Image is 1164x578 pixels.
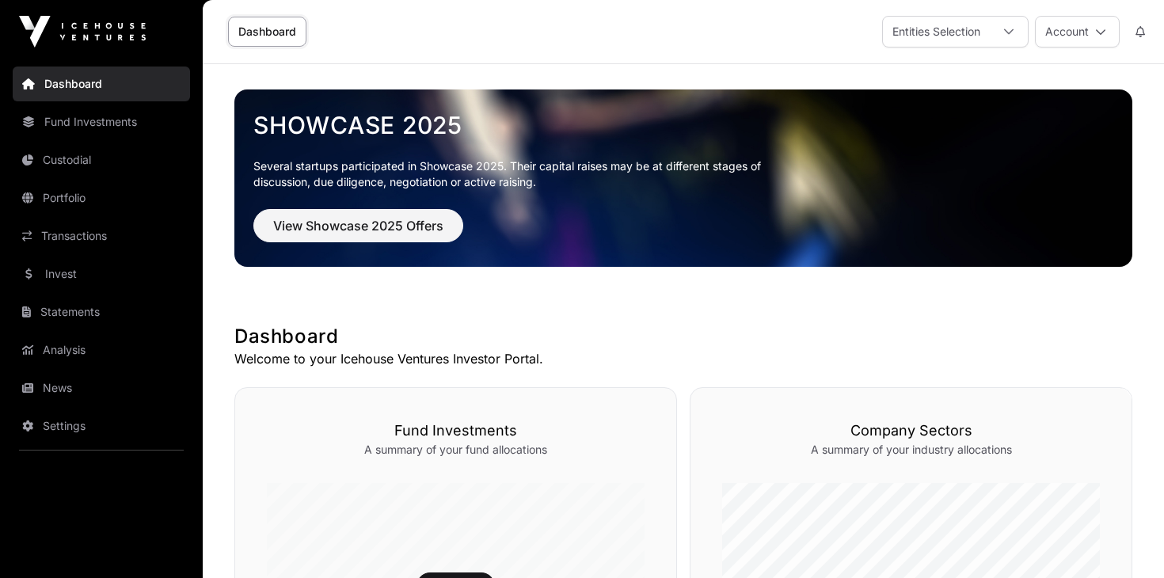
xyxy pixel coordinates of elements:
[722,420,1100,442] h3: Company Sectors
[1035,16,1120,48] button: Account
[234,89,1132,267] img: Showcase 2025
[13,67,190,101] a: Dashboard
[19,16,146,48] img: Icehouse Ventures Logo
[13,257,190,291] a: Invest
[228,17,306,47] a: Dashboard
[13,295,190,329] a: Statements
[234,349,1132,368] p: Welcome to your Icehouse Ventures Investor Portal.
[234,324,1132,349] h1: Dashboard
[13,333,190,367] a: Analysis
[253,158,786,190] p: Several startups participated in Showcase 2025. Their capital raises may be at different stages o...
[253,111,1113,139] a: Showcase 2025
[273,216,443,235] span: View Showcase 2025 Offers
[13,219,190,253] a: Transactions
[13,371,190,405] a: News
[267,420,645,442] h3: Fund Investments
[267,442,645,458] p: A summary of your fund allocations
[13,143,190,177] a: Custodial
[253,209,463,242] button: View Showcase 2025 Offers
[13,409,190,443] a: Settings
[253,225,463,241] a: View Showcase 2025 Offers
[722,442,1100,458] p: A summary of your industry allocations
[883,17,990,47] div: Entities Selection
[13,105,190,139] a: Fund Investments
[13,181,190,215] a: Portfolio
